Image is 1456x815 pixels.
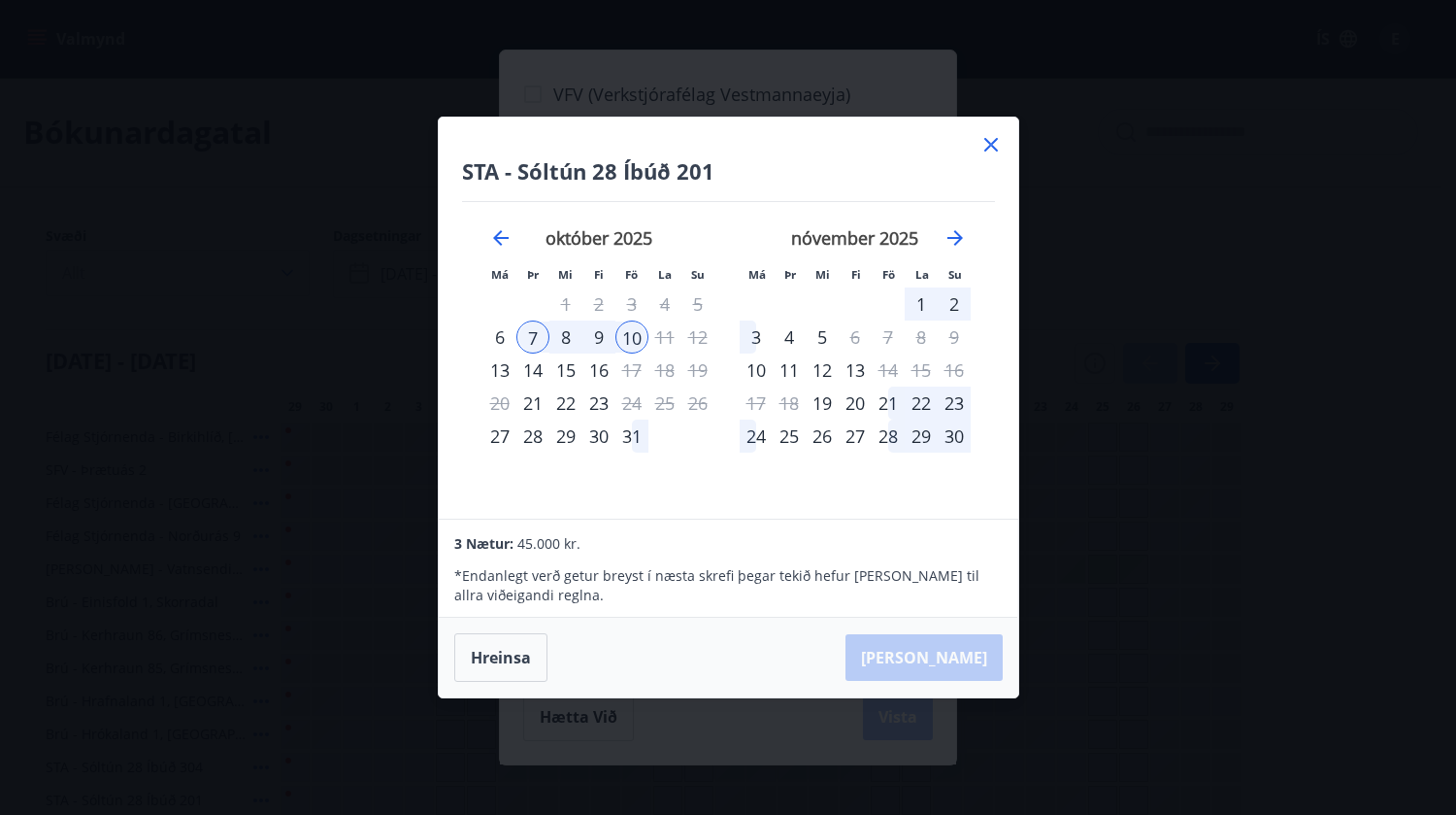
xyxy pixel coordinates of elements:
td: Not available. laugardagur, 11. október 2025 [648,321,681,354]
td: Choose mánudagur, 27. október 2025 as your check-in date. It’s available. [483,420,516,453]
td: Choose sunnudagur, 2. nóvember 2025 as your check-in date. It’s available. [938,288,971,321]
h4: STA - Sóltún 28 Íbúð 201 [462,156,995,186]
div: Aðeins útritun í boði [615,354,648,387]
div: 8 [549,321,582,354]
button: Hreinsa [454,633,547,682]
td: Choose miðvikudagur, 26. nóvember 2025 as your check-in date. It’s available. [806,420,839,453]
td: Selected. miðvikudagur, 8. október 2025 [549,321,582,354]
div: 3 [740,321,773,354]
td: Choose þriðjudagur, 14. október 2025 as your check-in date. It’s available. [516,354,549,387]
div: 9 [582,321,615,354]
td: Not available. sunnudagur, 26. október 2025 [681,387,714,420]
small: Má [748,267,766,282]
td: Selected. fimmtudagur, 9. október 2025 [582,321,615,354]
div: 26 [806,420,839,453]
strong: október 2025 [546,226,652,250]
td: Not available. sunnudagur, 5. október 2025 [681,288,714,321]
td: Not available. laugardagur, 4. október 2025 [648,288,681,321]
td: Not available. fimmtudagur, 2. október 2025 [582,288,615,321]
span: 45.000 kr. [517,534,580,553]
div: 28 [516,420,549,453]
div: 30 [938,420,971,453]
div: 20 [839,387,872,420]
td: Choose mánudagur, 6. október 2025 as your check-in date. It’s available. [483,321,516,354]
td: Choose miðvikudagur, 19. nóvember 2025 as your check-in date. It’s available. [806,387,839,420]
small: Fi [594,267,604,282]
td: Choose fimmtudagur, 16. október 2025 as your check-in date. It’s available. [582,354,615,387]
small: Su [691,267,705,282]
div: 4 [773,321,806,354]
td: Not available. sunnudagur, 9. nóvember 2025 [938,321,971,354]
td: Not available. laugardagur, 15. nóvember 2025 [905,354,938,387]
td: Selected as start date. þriðjudagur, 7. október 2025 [516,321,549,354]
td: Not available. laugardagur, 18. október 2025 [648,354,681,387]
div: Aðeins innritun í boði [806,387,839,420]
div: 30 [582,420,615,453]
td: Choose föstudagur, 31. október 2025 as your check-in date. It’s available. [615,420,648,453]
div: Aðeins innritun í boði [483,321,516,354]
div: 27 [839,420,872,453]
td: Not available. þriðjudagur, 18. nóvember 2025 [773,387,806,420]
td: Choose mánudagur, 13. október 2025 as your check-in date. It’s available. [483,354,516,387]
div: 12 [806,354,839,387]
td: Choose miðvikudagur, 29. október 2025 as your check-in date. It’s available. [549,420,582,453]
td: Choose laugardagur, 22. nóvember 2025 as your check-in date. It’s available. [905,387,938,420]
td: Choose föstudagur, 21. nóvember 2025 as your check-in date. It’s available. [872,387,905,420]
td: Not available. sunnudagur, 19. október 2025 [681,354,714,387]
div: 22 [549,387,582,420]
small: Mi [558,267,573,282]
div: Aðeins innritun í boði [483,354,516,387]
div: Aðeins útritun í boði [872,354,905,387]
td: Choose þriðjudagur, 28. október 2025 as your check-in date. It’s available. [516,420,549,453]
div: Calendar [462,202,995,495]
td: Not available. miðvikudagur, 1. október 2025 [549,288,582,321]
td: Choose miðvikudagur, 5. nóvember 2025 as your check-in date. It’s available. [806,321,839,354]
td: Not available. laugardagur, 8. nóvember 2025 [905,321,938,354]
div: 25 [773,420,806,453]
div: 23 [938,387,971,420]
div: 15 [549,354,582,387]
small: La [915,267,929,282]
div: 22 [905,387,938,420]
td: Choose fimmtudagur, 23. október 2025 as your check-in date. It’s available. [582,387,615,420]
p: * Endanlegt verð getur breyst í næsta skrefi þegar tekið hefur [PERSON_NAME] til allra viðeigandi... [454,566,1002,605]
div: 11 [773,354,806,387]
td: Choose mánudagur, 10. nóvember 2025 as your check-in date. It’s available. [740,354,773,387]
td: Choose þriðjudagur, 21. október 2025 as your check-in date. It’s available. [516,387,549,420]
small: La [658,267,672,282]
small: Má [491,267,509,282]
td: Not available. föstudagur, 7. nóvember 2025 [872,321,905,354]
div: 29 [549,420,582,453]
div: Aðeins innritun í boði [516,387,549,420]
td: Choose þriðjudagur, 4. nóvember 2025 as your check-in date. It’s available. [773,321,806,354]
td: Choose þriðjudagur, 11. nóvember 2025 as your check-in date. It’s available. [773,354,806,387]
td: Not available. mánudagur, 17. nóvember 2025 [740,387,773,420]
td: Choose sunnudagur, 23. nóvember 2025 as your check-in date. It’s available. [938,387,971,420]
div: Move forward to switch to the next month. [943,226,967,250]
td: Choose föstudagur, 17. október 2025 as your check-in date. It’s available. [615,354,648,387]
td: Choose fimmtudagur, 13. nóvember 2025 as your check-in date. It’s available. [839,354,872,387]
div: 21 [872,387,905,420]
small: Þr [527,267,539,282]
td: Choose fimmtudagur, 20. nóvember 2025 as your check-in date. It’s available. [839,387,872,420]
td: Choose föstudagur, 28. nóvember 2025 as your check-in date. It’s available. [872,420,905,453]
td: Choose föstudagur, 24. október 2025 as your check-in date. It’s available. [615,387,648,420]
td: Not available. föstudagur, 3. október 2025 [615,288,648,321]
small: Fö [882,267,895,282]
div: Aðeins útritun í boði [615,387,648,420]
div: 23 [582,387,615,420]
div: Aðeins innritun í boði [740,354,773,387]
div: 16 [582,354,615,387]
div: Move backward to switch to the previous month. [489,226,513,250]
div: 28 [872,420,905,453]
td: Choose sunnudagur, 30. nóvember 2025 as your check-in date. It’s available. [938,420,971,453]
div: 1 [905,288,938,321]
td: Not available. mánudagur, 20. október 2025 [483,387,516,420]
div: 29 [905,420,938,453]
div: 31 [615,420,648,453]
small: Mi [815,267,830,282]
td: Not available. laugardagur, 25. október 2025 [648,387,681,420]
small: Fi [851,267,861,282]
td: Choose fimmtudagur, 27. nóvember 2025 as your check-in date. It’s available. [839,420,872,453]
td: Not available. sunnudagur, 12. október 2025 [681,321,714,354]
